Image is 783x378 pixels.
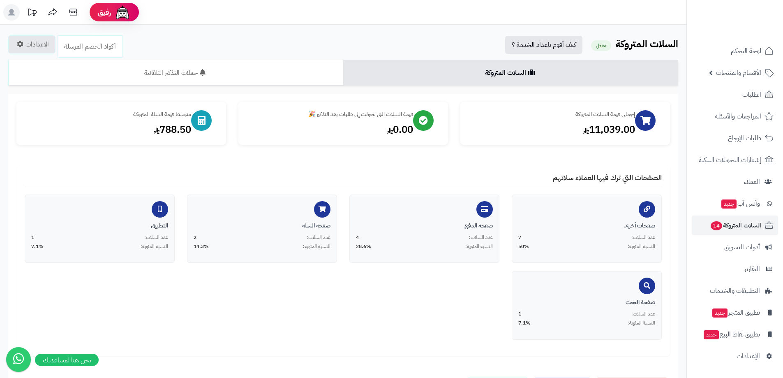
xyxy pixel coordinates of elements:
[194,234,196,241] span: 2
[737,350,760,362] span: الإعدادات
[692,303,778,322] a: تطبيق المتجرجديد
[631,234,655,241] span: عدد السلات:
[8,60,343,86] a: حملات التذكير التلقائية
[631,311,655,318] span: عدد السلات:
[692,85,778,104] a: الطلبات
[469,123,635,137] div: 11,039.00
[721,199,737,209] span: جديد
[58,35,122,58] a: أكواد الخصم المرسلة
[307,234,330,241] span: عدد السلات:
[518,311,521,318] span: 1
[728,132,761,144] span: طلبات الإرجاع
[716,67,761,79] span: الأقسام والمنتجات
[22,4,42,23] a: تحديثات المنصة
[712,308,728,318] span: جديد
[731,45,761,57] span: لوحة التحكم
[744,263,760,275] span: التقارير
[31,243,44,250] span: 7.1%
[518,298,655,306] div: صفحة البحث
[692,346,778,366] a: الإعدادات
[715,111,761,122] span: المراجعات والأسئلة
[303,243,330,250] span: النسبة المئوية:
[356,222,493,230] div: صفحة الدفع
[699,154,761,166] span: إشعارات التحويلات البنكية
[465,243,493,250] span: النسبة المئوية:
[692,107,778,126] a: المراجعات والأسئلة
[8,35,55,53] a: الاعدادات
[692,41,778,61] a: لوحة التحكم
[194,243,209,250] span: 14.3%
[711,307,760,318] span: تطبيق المتجر
[692,325,778,344] a: تطبيق نقاط البيعجديد
[469,110,635,118] div: إجمالي قيمة السلات المتروكة
[710,285,760,297] span: التطبيقات والخدمات
[98,7,111,17] span: رفيق
[692,150,778,170] a: إشعارات التحويلات البنكية
[744,176,760,188] span: العملاء
[628,320,655,327] span: النسبة المئوية:
[692,281,778,301] a: التطبيقات والخدمات
[724,241,760,253] span: أدوات التسويق
[518,243,529,250] span: 50%
[356,243,371,250] span: 28.6%
[692,128,778,148] a: طلبات الإرجاع
[356,234,359,241] span: 4
[692,237,778,257] a: أدوات التسويق
[194,222,330,230] div: صفحة السلة
[704,330,719,339] span: جديد
[31,222,168,230] div: التطبيق
[692,194,778,213] a: وآتس آبجديد
[692,172,778,192] a: العملاء
[505,36,582,54] a: كيف أقوم باعداد الخدمة ؟
[144,234,168,241] span: عدد السلات:
[25,110,191,118] div: متوسط قيمة السلة المتروكة
[518,234,521,241] span: 7
[591,40,611,51] small: مفعل
[742,89,761,100] span: الطلبات
[25,123,191,137] div: 788.50
[518,320,531,327] span: 7.1%
[628,243,655,250] span: النسبة المئوية:
[31,234,34,241] span: 1
[721,198,760,209] span: وآتس آب
[114,4,131,21] img: ai-face.png
[469,234,493,241] span: عدد السلات:
[343,60,678,86] a: السلات المتروكة
[141,243,168,250] span: النسبة المئوية:
[518,222,655,230] div: صفحات أخرى
[615,37,678,51] b: السلات المتروكة
[727,6,775,23] img: logo-2.png
[247,123,413,137] div: 0.00
[692,216,778,235] a: السلات المتروكة14
[25,174,662,186] h4: الصفحات التي ترك فيها العملاء سلاتهم
[692,259,778,279] a: التقارير
[247,110,413,118] div: قيمة السلات التي تحولت إلى طلبات بعد التذكير 🎉
[703,329,760,340] span: تطبيق نقاط البيع
[710,220,761,231] span: السلات المتروكة
[711,221,723,230] span: 14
